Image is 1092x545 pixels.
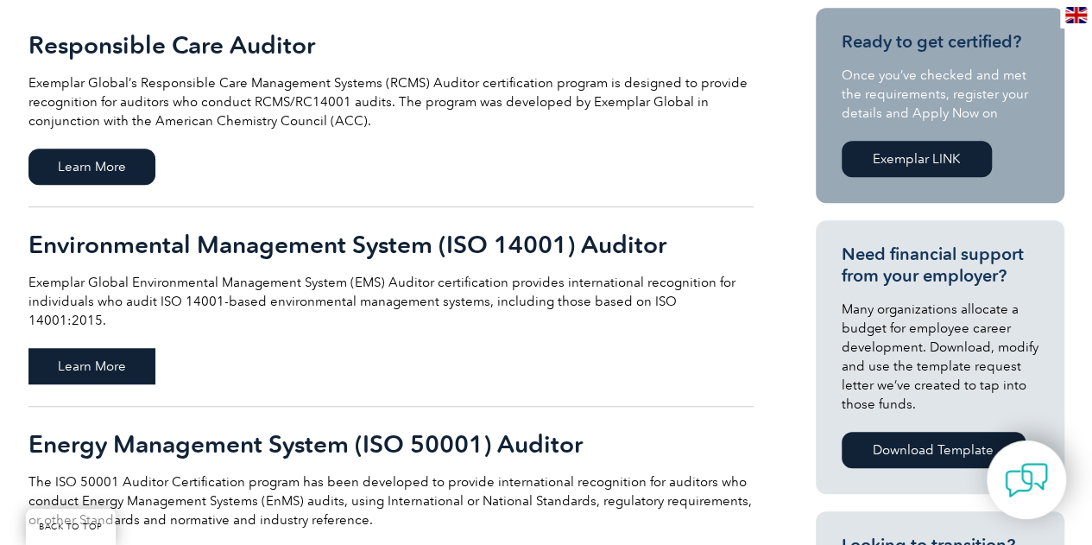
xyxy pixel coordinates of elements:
[28,472,754,529] p: The ISO 50001 Auditor Certification program has been developed to provide international recogniti...
[842,66,1038,123] p: Once you’ve checked and met the requirements, register your details and Apply Now on
[842,432,1026,468] a: Download Template
[842,141,992,177] a: Exemplar LINK
[28,430,754,458] h2: Energy Management System (ISO 50001) Auditor
[28,273,754,330] p: Exemplar Global Environmental Management System (EMS) Auditor certification provides internationa...
[26,509,116,545] a: BACK TO TOP
[842,31,1038,53] h3: Ready to get certified?
[28,348,155,384] span: Learn More
[28,207,754,407] a: Environmental Management System (ISO 14001) Auditor Exemplar Global Environmental Management Syst...
[1005,459,1048,502] img: contact-chat.png
[28,8,754,207] a: Responsible Care Auditor Exemplar Global’s Responsible Care Management Systems (RCMS) Auditor cer...
[842,300,1038,414] p: Many organizations allocate a budget for employee career development. Download, modify and use th...
[1065,7,1087,23] img: en
[28,31,754,59] h2: Responsible Care Auditor
[842,244,1038,287] h3: Need financial support from your employer?
[28,231,754,258] h2: Environmental Management System (ISO 14001) Auditor
[28,149,155,185] span: Learn More
[28,73,754,130] p: Exemplar Global’s Responsible Care Management Systems (RCMS) Auditor certification program is des...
